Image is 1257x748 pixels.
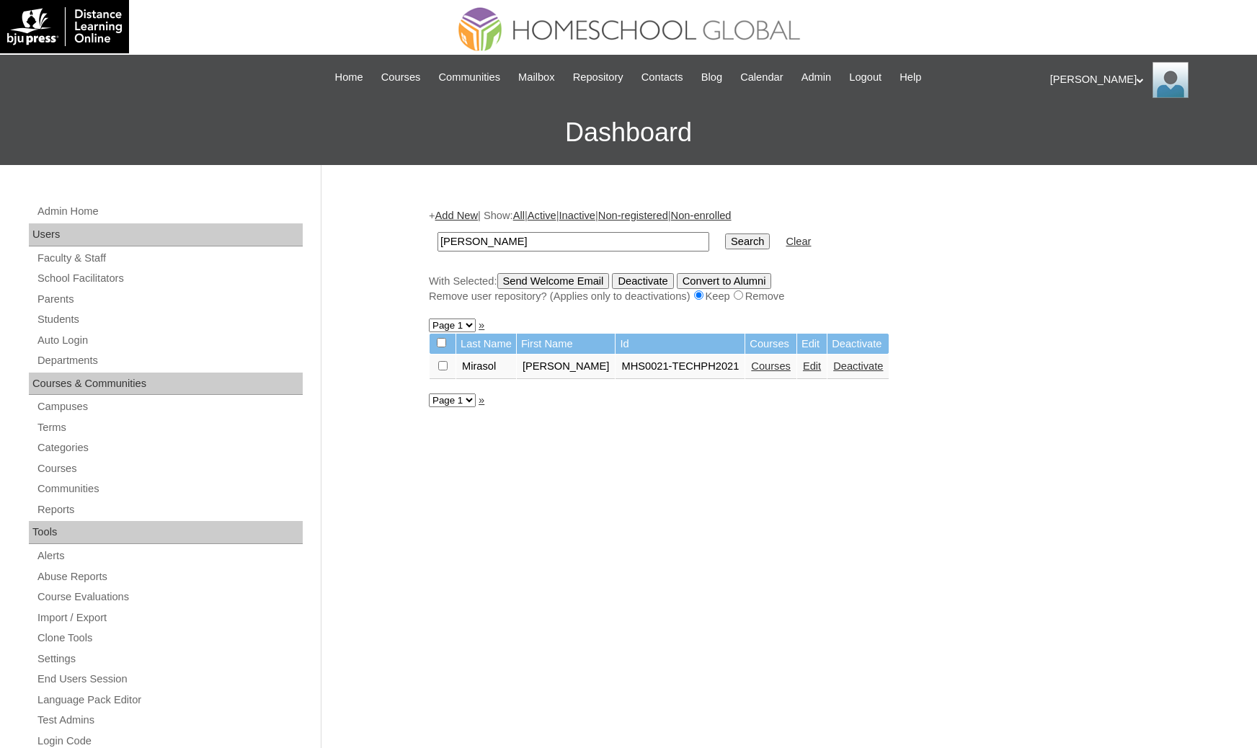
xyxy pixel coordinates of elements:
[701,69,722,86] span: Blog
[740,69,783,86] span: Calendar
[849,69,881,86] span: Logout
[36,609,303,627] a: Import / Export
[29,373,303,396] div: Courses & Communities
[36,691,303,709] a: Language Pack Editor
[616,355,745,379] td: MHS0021-TECHPH2021
[36,202,303,221] a: Admin Home
[797,334,827,355] td: Edit
[456,334,516,355] td: Last Name
[36,290,303,308] a: Parents
[513,210,525,221] a: All
[1050,62,1243,98] div: [PERSON_NAME]
[335,69,363,86] span: Home
[429,208,1142,303] div: + | Show: | | | |
[833,360,883,372] a: Deactivate
[641,69,683,86] span: Contacts
[801,69,832,86] span: Admin
[671,210,732,221] a: Non-enrolled
[36,588,303,606] a: Course Evaluations
[612,273,673,289] input: Deactivate
[598,210,668,221] a: Non-registered
[900,69,921,86] span: Help
[725,233,770,249] input: Search
[559,210,596,221] a: Inactive
[497,273,610,289] input: Send Welcome Email
[566,69,631,86] a: Repository
[7,7,122,46] img: logo-white.png
[892,69,928,86] a: Help
[36,480,303,498] a: Communities
[1152,62,1189,98] img: Ariane Ebuen
[36,568,303,586] a: Abuse Reports
[786,236,811,247] a: Clear
[842,69,889,86] a: Logout
[518,69,555,86] span: Mailbox
[429,289,1142,304] div: Remove user repository? (Applies only to deactivations) Keep Remove
[794,69,839,86] a: Admin
[36,249,303,267] a: Faculty & Staff
[381,69,421,86] span: Courses
[456,355,516,379] td: Mirasol
[36,311,303,329] a: Students
[694,69,729,86] a: Blog
[36,398,303,416] a: Campuses
[374,69,428,86] a: Courses
[328,69,370,86] a: Home
[517,355,616,379] td: [PERSON_NAME]
[36,547,303,565] a: Alerts
[36,331,303,349] a: Auto Login
[36,439,303,457] a: Categories
[479,394,484,406] a: »
[29,223,303,246] div: Users
[36,650,303,668] a: Settings
[573,69,623,86] span: Repository
[677,273,772,289] input: Convert to Alumni
[431,69,507,86] a: Communities
[36,419,303,437] a: Terms
[36,352,303,370] a: Departments
[435,210,478,221] a: Add New
[751,360,791,372] a: Courses
[733,69,790,86] a: Calendar
[7,100,1250,165] h3: Dashboard
[517,334,616,355] td: First Name
[438,69,500,86] span: Communities
[36,270,303,288] a: School Facilitators
[437,232,709,251] input: Search
[36,670,303,688] a: End Users Session
[36,460,303,478] a: Courses
[827,334,889,355] td: Deactivate
[616,334,745,355] td: Id
[36,711,303,729] a: Test Admins
[429,273,1142,304] div: With Selected:
[803,360,821,372] a: Edit
[479,319,484,331] a: »
[511,69,562,86] a: Mailbox
[36,629,303,647] a: Clone Tools
[528,210,556,221] a: Active
[36,501,303,519] a: Reports
[634,69,690,86] a: Contacts
[745,334,796,355] td: Courses
[29,521,303,544] div: Tools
